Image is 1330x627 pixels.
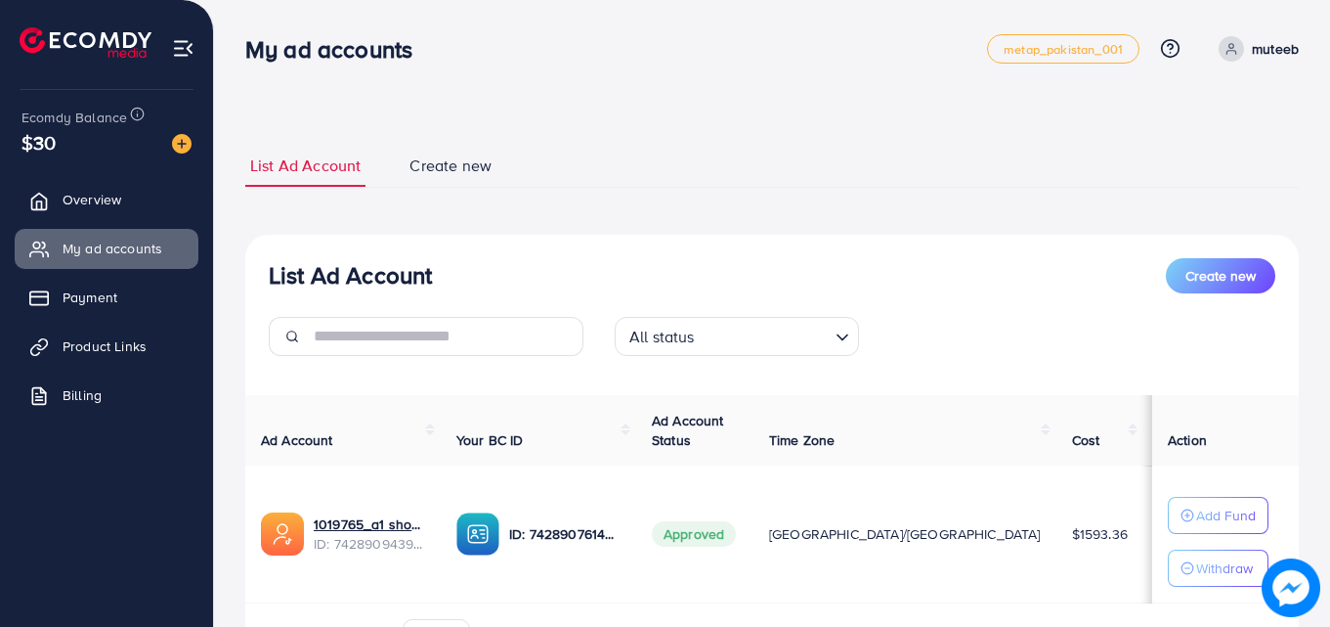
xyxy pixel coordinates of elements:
span: $1593.36 [1072,524,1128,544]
p: Add Fund [1196,504,1256,527]
p: Withdraw [1196,557,1253,580]
a: Payment [15,278,198,317]
span: Ad Account [261,430,333,450]
a: Billing [15,376,198,415]
span: All status [625,323,699,351]
a: My ad accounts [15,229,198,268]
span: Product Links [63,336,147,356]
span: Your BC ID [456,430,524,450]
span: Payment [63,288,117,307]
img: ic-ads-acc.e4c84228.svg [261,513,304,556]
span: $30 [21,128,56,157]
span: Time Zone [769,430,835,450]
img: image [1262,559,1320,617]
span: Action [1168,430,1207,450]
p: ID: 7428907614492246017 [509,522,621,546]
a: Overview [15,180,198,219]
span: Cost [1072,430,1100,450]
h3: List Ad Account [269,261,432,290]
img: ic-ba-acc.ded83a64.svg [456,513,499,556]
div: Search for option [615,317,859,356]
span: ID: 7428909439186518017 [314,534,425,554]
a: Product Links [15,327,198,366]
span: Overview [63,190,121,209]
span: [GEOGRAPHIC_DATA]/[GEOGRAPHIC_DATA] [769,524,1041,544]
span: Approved [652,521,736,547]
span: metap_pakistan_001 [1004,43,1123,56]
a: muteeb [1211,36,1299,62]
p: muteeb [1252,37,1299,61]
a: 1019765_a1 shopping store_1729677775424 [314,515,425,534]
span: Create new [1185,266,1256,286]
img: image [172,134,192,154]
button: Withdraw [1168,550,1268,587]
span: Create new [409,155,492,177]
span: Ecomdy Balance [21,108,127,127]
div: <span class='underline'>1019765_a1 shopping store_1729677775424</span></br>7428909439186518017 [314,515,425,555]
img: logo [20,27,151,58]
span: Ad Account Status [652,411,724,450]
h3: My ad accounts [245,35,428,64]
img: menu [172,37,194,60]
button: Add Fund [1168,497,1268,534]
input: Search for option [701,319,828,351]
span: My ad accounts [63,239,162,258]
span: Billing [63,385,102,405]
span: List Ad Account [250,155,361,177]
a: metap_pakistan_001 [987,34,1139,64]
button: Create new [1166,258,1275,293]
